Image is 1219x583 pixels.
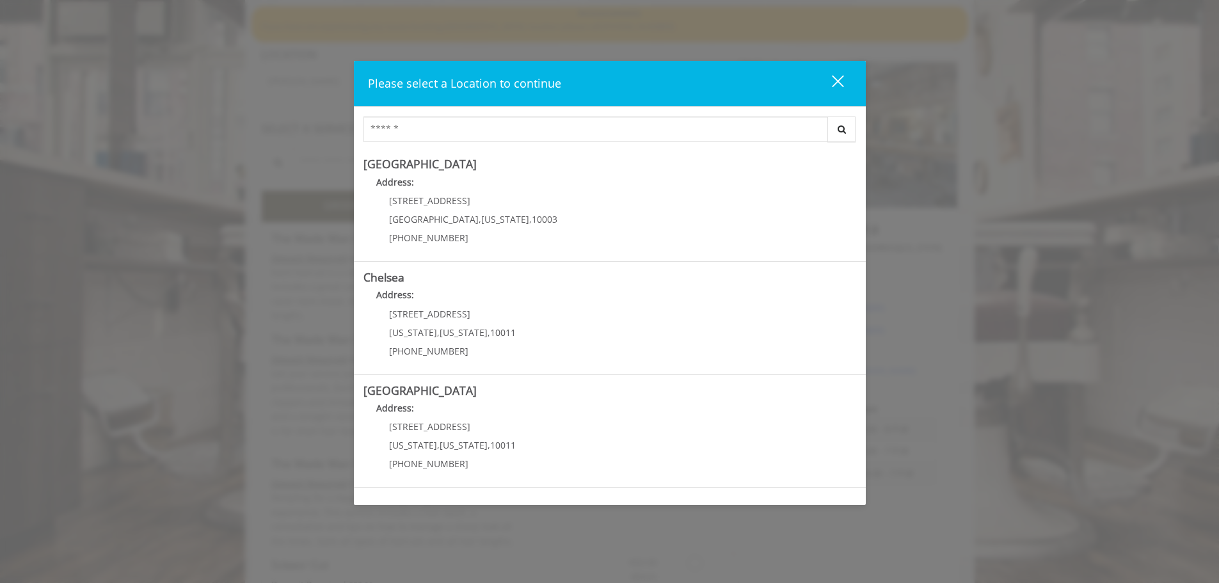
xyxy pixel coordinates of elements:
span: [STREET_ADDRESS] [389,420,470,433]
span: [GEOGRAPHIC_DATA] [389,213,479,225]
span: , [479,213,481,225]
span: 10011 [490,326,516,339]
span: , [488,326,490,339]
span: 10011 [490,439,516,451]
b: Flatiron [363,495,403,511]
button: close dialog [808,70,852,97]
span: [US_STATE] [481,213,529,225]
span: , [437,326,440,339]
b: Address: [376,402,414,414]
span: [PHONE_NUMBER] [389,345,468,357]
span: [PHONE_NUMBER] [389,232,468,244]
span: , [529,213,532,225]
input: Search Center [363,116,828,142]
div: close dialog [817,74,843,93]
b: Address: [376,289,414,301]
span: [US_STATE] [440,326,488,339]
i: Search button [834,125,849,134]
span: Please select a Location to continue [368,76,561,91]
b: [GEOGRAPHIC_DATA] [363,383,477,398]
b: [GEOGRAPHIC_DATA] [363,156,477,172]
span: [US_STATE] [389,439,437,451]
span: , [488,439,490,451]
span: [US_STATE] [440,439,488,451]
span: [US_STATE] [389,326,437,339]
span: , [437,439,440,451]
b: Chelsea [363,269,404,285]
span: [STREET_ADDRESS] [389,195,470,207]
b: Address: [376,176,414,188]
span: [PHONE_NUMBER] [389,458,468,470]
span: 10003 [532,213,557,225]
div: Center Select [363,116,856,148]
span: [STREET_ADDRESS] [389,308,470,320]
